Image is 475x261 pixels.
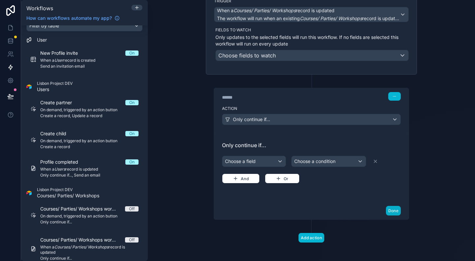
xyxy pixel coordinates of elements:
span: When a record is updated [217,7,334,14]
span: The workflow will run when an existing record is updated/changed [217,16,422,21]
span: Only continue if... [233,116,270,123]
button: Only continue if... [222,114,401,125]
button: When aCourses/ Parties/ Workshopsrecord is updatedThe workflow will run when an existingCourses/ ... [214,7,409,22]
div: Choose a field [222,156,286,167]
span: Only continue if... [222,141,401,149]
button: Choose a field [222,156,286,167]
button: Choose fields to watch [215,50,409,61]
label: Fields to watch [215,27,409,33]
button: And [222,174,260,183]
em: Courses/ Parties/ Workshops [300,16,362,21]
p: Only updates to the selected fields will run this workflow. If no fields are selected this workfl... [215,34,409,47]
iframe: Intercom notifications message [343,212,475,258]
a: How can workflows automate my app? [24,15,122,21]
span: Choose a condition [294,158,335,164]
em: Courses/ Parties/ Workshops [234,8,296,13]
span: Workflows [26,5,53,12]
button: Add action [299,233,324,243]
button: Done [386,206,401,215]
span: How can workflows automate my app? [26,15,112,21]
button: Or [265,174,300,183]
label: Action [222,106,401,111]
button: Choose a condition [291,156,366,167]
span: Choose fields to watch [218,52,276,59]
